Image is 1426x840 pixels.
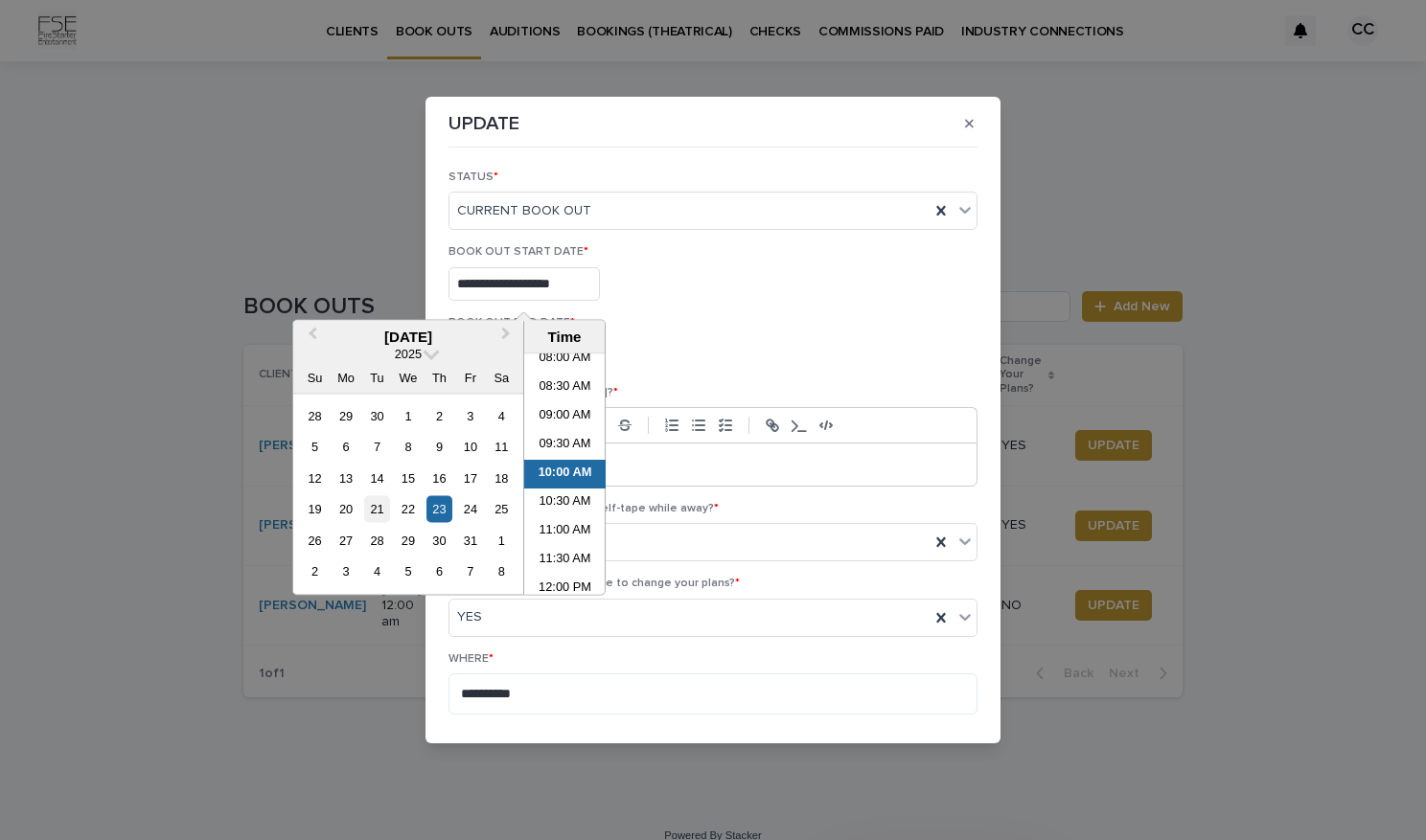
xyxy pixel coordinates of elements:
div: Choose Wednesday, October 15th, 2025 [395,465,421,490]
span: CURRENT BOOK OUT [457,201,591,221]
div: Choose Saturday, November 8th, 2025 [489,558,515,584]
li: 10:00 AM [524,461,606,489]
div: Choose Monday, September 29th, 2025 [333,402,358,428]
div: Th [426,365,452,391]
div: Choose Thursday, October 16th, 2025 [426,465,452,490]
div: Choose Monday, October 27th, 2025 [333,527,358,553]
div: Choose Tuesday, October 28th, 2025 [364,527,390,553]
button: Previous Month [295,323,326,353]
div: Choose Sunday, October 12th, 2025 [302,465,328,490]
div: Choose Saturday, October 25th, 2025 [489,496,515,522]
div: Choose Friday, October 3rd, 2025 [457,402,483,428]
div: Choose Wednesday, October 8th, 2025 [395,434,421,460]
div: Choose Tuesday, October 7th, 2025 [364,434,390,460]
li: 09:30 AM [524,432,606,461]
li: 10:30 AM [524,489,606,518]
span: WHERE [448,653,494,665]
div: Choose Wednesday, October 22nd, 2025 [395,496,421,522]
div: Choose Monday, October 6th, 2025 [333,434,358,460]
span: STATUS [448,171,498,183]
li: 11:00 AM [524,518,606,547]
div: Choose Thursday, October 2nd, 2025 [426,402,452,428]
li: 11:30 AM [524,547,606,576]
div: Choose Friday, October 24th, 2025 [457,496,483,522]
div: We [395,365,421,391]
div: Choose Tuesday, October 14th, 2025 [364,465,390,490]
li: 12:00 PM [524,576,606,604]
div: Sa [489,365,515,391]
li: 08:30 AM [524,375,606,403]
span: BOOK OUT START DATE [448,246,588,258]
li: 09:00 AM [524,403,606,432]
span: 2025 [395,347,422,361]
div: Choose Monday, October 13th, 2025 [333,465,358,490]
div: Choose Saturday, October 4th, 2025 [489,402,515,428]
div: Choose Friday, October 17th, 2025 [457,465,483,490]
div: Choose Tuesday, October 21st, 2025 [364,496,390,522]
div: Choose Friday, October 31st, 2025 [457,527,483,553]
div: Choose Monday, November 3rd, 2025 [333,558,358,584]
div: Tu [364,365,390,391]
div: Su [302,365,328,391]
div: Choose Thursday, November 6th, 2025 [426,558,452,584]
p: UPDATE [448,112,519,135]
div: Choose Friday, November 7th, 2025 [457,558,483,584]
div: Choose Wednesday, October 29th, 2025 [395,527,421,553]
div: Choose Friday, October 10th, 2025 [457,434,483,460]
div: Mo [333,365,358,391]
div: Choose Tuesday, September 30th, 2025 [364,402,390,428]
div: Choose Sunday, September 28th, 2025 [302,402,328,428]
button: Next Month [493,323,523,353]
div: Choose Sunday, October 5th, 2025 [302,434,328,460]
div: [DATE] [293,329,523,346]
div: Choose Wednesday, October 1st, 2025 [395,402,421,428]
div: Fr [457,365,483,391]
div: Choose Wednesday, November 5th, 2025 [395,558,421,584]
div: Choose Saturday, October 11th, 2025 [489,434,515,460]
div: Choose Saturday, November 1st, 2025 [489,527,515,553]
div: Time [529,329,600,346]
div: Choose Sunday, October 26th, 2025 [302,527,328,553]
div: Choose Sunday, October 19th, 2025 [302,496,328,522]
div: Choose Thursday, October 30th, 2025 [426,527,452,553]
div: month 2025-10 [299,400,517,587]
li: 08:00 AM [524,346,606,375]
div: Choose Thursday, October 9th, 2025 [426,434,452,460]
div: Choose Monday, October 20th, 2025 [333,496,358,522]
div: Choose Thursday, October 23rd, 2025 [426,496,452,522]
div: Choose Sunday, November 2nd, 2025 [302,558,328,584]
span: YES [457,607,482,627]
div: Choose Tuesday, November 4th, 2025 [364,558,390,584]
div: Choose Saturday, October 18th, 2025 [489,465,515,490]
